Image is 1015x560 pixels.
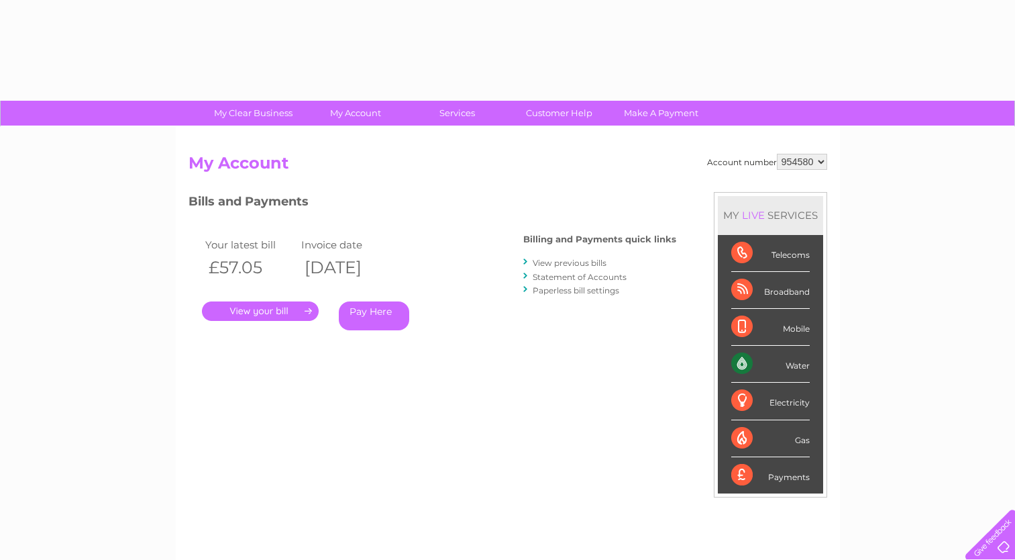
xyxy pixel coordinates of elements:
th: £57.05 [202,254,299,281]
a: Paperless bill settings [533,285,619,295]
a: Customer Help [504,101,615,126]
div: MY SERVICES [718,196,823,234]
div: Mobile [731,309,810,346]
div: Water [731,346,810,383]
th: [DATE] [298,254,394,281]
div: Gas [731,420,810,457]
a: Pay Here [339,301,409,330]
a: Services [402,101,513,126]
a: Make A Payment [606,101,716,126]
a: View previous bills [533,258,606,268]
a: My Clear Business [198,101,309,126]
h2: My Account [189,154,827,179]
div: LIVE [739,209,767,222]
h4: Billing and Payments quick links [523,234,676,244]
h3: Bills and Payments [189,192,676,216]
a: Statement of Accounts [533,272,627,282]
div: Account number [707,154,827,170]
a: . [202,301,319,321]
a: My Account [300,101,411,126]
td: Your latest bill [202,236,299,254]
div: Payments [731,457,810,494]
div: Telecoms [731,235,810,272]
div: Electricity [731,383,810,420]
div: Broadband [731,272,810,309]
td: Invoice date [298,236,394,254]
